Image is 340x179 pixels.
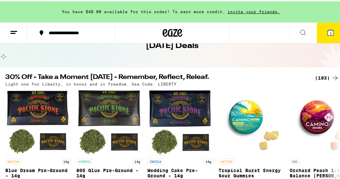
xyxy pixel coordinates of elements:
p: HYBRID [76,157,92,163]
img: Pacific Stone - 805 Glue Pre-Ground - 14g [76,88,142,154]
span: 1 [330,30,332,34]
img: Pacific Stone - Wedding Cake Pre-Ground - 14g [147,88,213,154]
p: Tropical Burst Energy Sour Gummies [219,166,284,177]
p: SATIVA [219,157,234,163]
p: Blue Dream Pre-Ground - 14g [5,166,71,177]
h2: 30% Off - Take a Moment [DATE] - Remember, Reflect, Releaf. [5,73,307,81]
p: CBD [290,157,300,163]
p: Light one for Liberty, in honor and in freedom. Use Code: LIBERTY [5,81,176,85]
p: Wedding Cake Pre-Ground - 14g [147,166,213,177]
span: invite your friends. [225,8,283,13]
p: 14g [61,157,71,163]
img: Camino - Tropical Burst Energy Sour Gummies [219,88,284,154]
p: 14g [203,157,213,163]
h1: [DATE] Deals [146,39,199,50]
p: 14g [132,157,142,163]
a: (193) [315,73,339,81]
p: SATIVA [5,157,21,163]
img: Pacific Stone - Blue Dream Pre-Ground - 14g [5,88,71,154]
span: Hi. Need any help? [4,5,48,10]
p: INDICA [147,157,163,163]
p: 805 Glue Pre-Ground - 14g [76,166,142,177]
span: You have $40.00 available for this order! To earn more credit, [62,8,225,13]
